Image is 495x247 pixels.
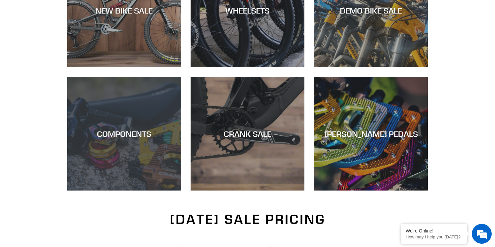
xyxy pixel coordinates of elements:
div: CRANK SALE [191,129,304,139]
div: DEMO BIKE SALE [314,6,428,15]
h2: [DATE] SALE PRICING [67,211,428,227]
div: NEW BIKE SALE [67,6,181,15]
div: [PERSON_NAME] PEDALS [314,129,428,139]
a: COMPONENTS [67,77,181,190]
p: How may I help you today? [406,234,462,239]
a: CRANK SALE [191,77,304,190]
a: [PERSON_NAME] PEDALS [314,77,428,190]
div: COMPONENTS [67,129,181,139]
div: WHEELSETS [191,6,304,15]
div: We're Online! [406,228,462,233]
